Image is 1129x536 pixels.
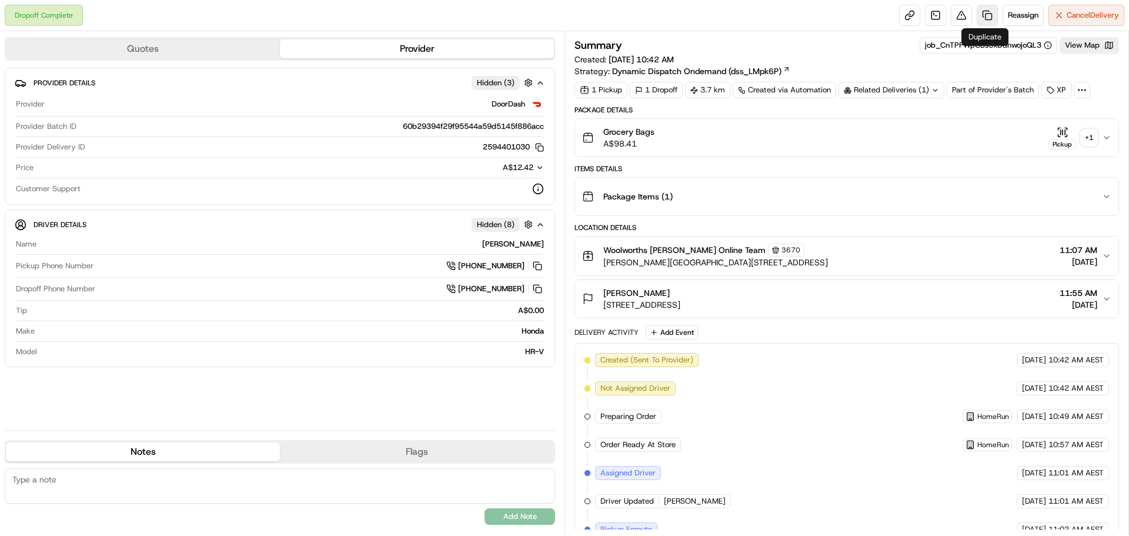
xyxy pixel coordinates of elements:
[16,162,34,173] span: Price
[472,217,536,232] button: Hidden (8)
[600,440,676,450] span: Order Ready At Store
[574,82,627,98] div: 1 Pickup
[574,328,639,337] div: Delivery Activity
[574,65,790,77] div: Strategy:
[575,280,1118,318] button: [PERSON_NAME][STREET_ADDRESS]11:55 AM[DATE]
[12,47,214,66] p: Welcome 👋
[630,82,683,98] div: 1 Dropoff
[839,82,944,98] div: Related Deliveries (1)
[664,496,726,507] span: [PERSON_NAME]
[1060,244,1097,256] span: 11:07 AM
[1041,82,1071,98] div: XP
[733,82,836,98] a: Created via Automation
[200,116,214,130] button: Start new chat
[977,412,1009,421] span: HomeRun
[574,40,622,51] h3: Summary
[603,287,670,299] span: [PERSON_NAME]
[34,220,86,229] span: Driver Details
[280,442,554,461] button: Flags
[16,121,76,132] span: Provider Batch ID
[600,496,654,507] span: Driver Updated
[1048,355,1104,365] span: 10:42 AM AEST
[1022,524,1046,535] span: [DATE]
[1048,440,1104,450] span: 10:57 AM AEST
[575,237,1118,275] button: Woolworths [PERSON_NAME] Online Team3670[PERSON_NAME][GEOGRAPHIC_DATA][STREET_ADDRESS]11:07 AM[DATE]
[280,39,554,58] button: Provider
[1022,468,1046,478] span: [DATE]
[6,39,280,58] button: Quotes
[39,326,544,337] div: Honda
[446,282,544,295] a: [PHONE_NUMBER]
[1060,287,1097,299] span: 11:55 AM
[609,54,674,65] span: [DATE] 10:42 AM
[117,199,142,208] span: Pylon
[32,305,544,316] div: A$0.00
[600,383,670,394] span: Not Assigned Driver
[603,244,766,256] span: Woolworths [PERSON_NAME] Online Team
[1022,383,1046,394] span: [DATE]
[1060,37,1119,54] button: View Map
[574,223,1119,232] div: Location Details
[40,124,149,134] div: We're available if you need us!
[15,73,545,92] button: Provider DetailsHidden (3)
[24,171,90,182] span: Knowledge Base
[16,184,81,194] span: Customer Support
[34,78,95,88] span: Provider Details
[1081,129,1097,146] div: + 1
[16,99,45,109] span: Provider
[685,82,730,98] div: 3.7 km
[1022,440,1046,450] span: [DATE]
[977,440,1009,450] span: HomeRun
[41,239,544,249] div: [PERSON_NAME]
[1022,496,1046,507] span: [DATE]
[492,99,525,109] span: DoorDash
[574,164,1119,174] div: Items Details
[600,524,652,535] span: Pickup Enroute
[1060,299,1097,311] span: [DATE]
[16,142,85,152] span: Provider Delivery ID
[1048,383,1104,394] span: 10:42 AM AEST
[503,162,533,172] span: A$12.42
[1048,524,1104,535] span: 11:02 AM AEST
[603,138,654,149] span: A$98.41
[16,284,95,294] span: Dropoff Phone Number
[7,166,95,187] a: 📗Knowledge Base
[603,257,828,268] span: [PERSON_NAME][GEOGRAPHIC_DATA][STREET_ADDRESS]
[612,65,781,77] span: Dynamic Dispatch Ondemand (dss_LMpk6P)
[12,112,33,134] img: 1736555255976-a54dd68f-1ca7-489b-9aae-adbdc363a1c4
[95,166,193,187] a: 💻API Documentation
[603,191,673,202] span: Package Items ( 1 )
[575,178,1118,215] button: Package Items (1)
[612,65,790,77] a: Dynamic Dispatch Ondemand (dss_LMpk6P)
[781,245,800,255] span: 3670
[575,119,1118,157] button: Grocery BagsA$98.41Pickup+1
[483,142,544,152] button: 2594401030
[99,172,109,181] div: 💻
[16,305,27,316] span: Tip
[440,162,544,173] button: A$12.42
[574,54,674,65] span: Created:
[403,121,544,132] span: 60b29394f29f95544a59d5145f886acc
[1008,10,1038,21] span: Reassign
[961,28,1008,46] div: Duplicate
[574,105,1119,115] div: Package Details
[477,219,515,230] span: Hidden ( 8 )
[458,284,525,294] span: [PHONE_NUMBER]
[12,12,35,35] img: Nash
[1048,411,1104,422] span: 10:49 AM AEST
[472,75,536,90] button: Hidden (3)
[1048,126,1097,149] button: Pickup+1
[83,199,142,208] a: Powered byPylon
[1048,496,1104,507] span: 11:01 AM AEST
[40,112,193,124] div: Start new chat
[1048,468,1104,478] span: 11:01 AM AEST
[42,347,544,357] div: HR-V
[925,40,1052,51] button: job_CnTPFWpCBs5xDdnwojoQL3
[446,259,544,272] button: [PHONE_NUMBER]
[603,299,680,311] span: [STREET_ADDRESS]
[600,468,656,478] span: Assigned Driver
[16,239,36,249] span: Name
